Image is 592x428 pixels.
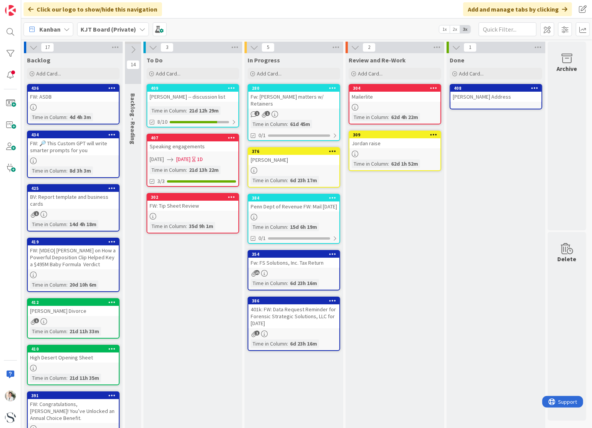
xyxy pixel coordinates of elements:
span: 1 [34,318,39,323]
span: Add Card... [358,70,383,77]
a: 386401k: FW: Data Request Reminder for Forensic Strategic Solutions, LLC for [DATE]Time in Column... [248,297,340,351]
span: : [287,223,288,231]
span: 3 [160,43,174,52]
div: 419FW: |VIDEO| [PERSON_NAME] on How a Powerful Deposition Clip Helped Key a $495M Baby Formula Ve... [28,238,119,269]
div: 62d 4h 22m [389,113,420,121]
div: 302 [151,195,238,200]
div: 410High Desert Opening Sheet [28,346,119,363]
div: 21d 13h 22m [187,166,221,174]
b: KJT Board (Private) [81,25,136,33]
div: 14d 4h 18m [67,220,98,228]
span: : [287,279,288,287]
div: 436 [28,85,119,92]
div: 309Jordan raise [349,131,440,148]
div: 419 [31,239,119,245]
div: 391FW: Congratulations, [PERSON_NAME]! You’ve Unlocked an Annual Choice Benefit. [28,392,119,423]
div: Time in Column [251,223,287,231]
div: 409 [151,86,238,91]
div: [PERSON_NAME] Address [450,92,541,102]
div: 4d 4h 3m [67,113,93,121]
div: 436 [31,86,119,91]
span: : [66,113,67,121]
div: FW: Congratulations, [PERSON_NAME]! You’ve Unlocked an Annual Choice Benefit. [28,399,119,423]
div: 35d 9h 1m [187,222,215,230]
div: 20d 10h 6m [67,280,98,289]
a: 376[PERSON_NAME]Time in Column:6d 23h 17m [248,147,340,188]
div: 376 [252,149,339,154]
div: 309 [349,131,440,138]
div: FW: |VIDEO| [PERSON_NAME] on How a Powerful Deposition Clip Helped Key a $495M Baby Formula Verdict [28,245,119,269]
div: Penn Dept of Revenue FW: Mail [DATE] [248,201,339,211]
div: 354 [248,251,339,258]
span: 5 [261,43,275,52]
div: 412[PERSON_NAME] Divorce [28,299,119,316]
span: : [388,113,389,121]
div: FW: Tip Sheet Review [147,201,238,211]
div: Time in Column [30,220,66,228]
span: Kanban [39,25,61,34]
div: 425 [31,186,119,191]
div: Time in Column [30,166,66,175]
span: Review and Re-Work [349,56,406,64]
span: 0/1 [258,234,266,242]
span: : [186,222,187,230]
span: : [287,339,288,348]
a: 412[PERSON_NAME] DivorceTime in Column:21d 11h 33m [27,298,120,339]
span: 1x [439,25,450,33]
div: FW: 🔎 This Custom GPT will write smarter prompts for you [28,138,119,155]
div: 434FW: 🔎 This Custom GPT will write smarter prompts for you [28,131,119,155]
div: Add and manage tabs by clicking [463,2,572,16]
div: 412 [28,299,119,306]
a: 434FW: 🔎 This Custom GPT will write smarter prompts for youTime in Column:8d 3h 3m [27,131,120,178]
div: High Desert Opening Sheet [28,352,119,363]
span: : [287,120,288,128]
div: [PERSON_NAME] -- discussion list [147,92,238,102]
div: 21d 11h 35m [67,374,101,382]
span: : [186,166,187,174]
div: Time in Column [251,120,287,128]
div: Time in Column [150,106,186,115]
div: [PERSON_NAME] [248,155,339,165]
span: 8/10 [157,118,167,126]
div: 302 [147,194,238,201]
div: Time in Column [30,113,66,121]
div: 391 [31,393,119,398]
div: 386 [248,297,339,304]
span: : [66,374,67,382]
span: Add Card... [156,70,180,77]
span: 1 [34,211,39,216]
div: 408[PERSON_NAME] Address [450,85,541,102]
span: : [66,220,67,228]
div: Speaking engagements [147,141,238,151]
div: 434 [31,132,119,138]
div: 401k: FW: Data Request Reminder for Forensic Strategic Solutions, LLC for [DATE] [248,304,339,328]
div: Archive [557,64,577,73]
span: 17 [41,43,54,52]
div: 376[PERSON_NAME] [248,148,339,165]
a: 407Speaking engagements[DATE][DATE]1DTime in Column:21d 13h 22m3/3 [147,134,239,187]
span: 1 [265,111,270,116]
span: To Do [147,56,163,64]
span: Done [450,56,464,64]
div: 386401k: FW: Data Request Reminder for Forensic Strategic Solutions, LLC for [DATE] [248,297,339,328]
span: : [388,159,389,168]
span: 1 [464,43,477,52]
div: Fw: FS Solutions, Inc. Tax Return [248,258,339,268]
span: In Progress [248,56,280,64]
a: 436FW: ASDBTime in Column:4d 4h 3m [27,84,120,124]
div: 376 [248,148,339,155]
div: 408 [454,86,541,91]
a: 408[PERSON_NAME] Address [450,84,542,109]
div: Time in Column [352,159,388,168]
div: Jordan raise [349,138,440,148]
div: 408 [450,85,541,92]
div: Time in Column [150,166,186,174]
div: 412 [31,300,119,305]
div: 407 [151,135,238,141]
div: Time in Column [251,339,287,348]
div: Fw: [PERSON_NAME] matters w/ Retainers [248,92,339,109]
span: Add Card... [36,70,61,77]
div: 384 [252,195,339,201]
a: 280Fw: [PERSON_NAME] matters w/ RetainersTime in Column:61d 45m0/1 [248,84,340,141]
a: 309Jordan raiseTime in Column:62d 1h 52m [349,131,441,171]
